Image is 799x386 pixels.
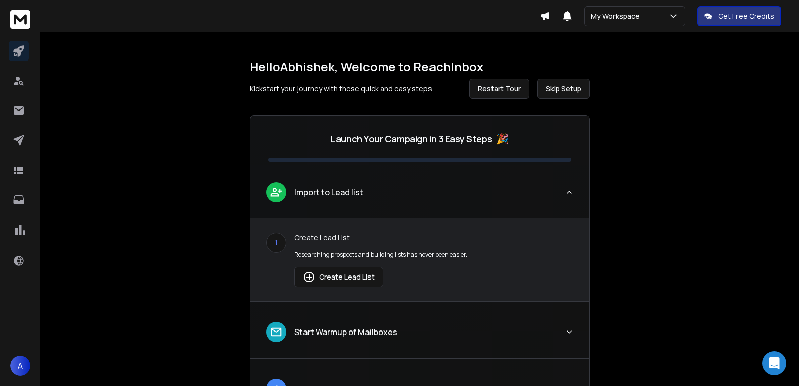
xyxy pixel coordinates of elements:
button: leadStart Warmup of Mailboxes [250,314,589,358]
span: Skip Setup [546,84,581,94]
img: lead [303,271,315,283]
div: leadImport to Lead list [250,218,589,301]
p: Kickstart your journey with these quick and easy steps [250,84,432,94]
button: leadImport to Lead list [250,174,589,218]
img: lead [270,186,283,198]
span: 🎉 [496,132,509,146]
button: Skip Setup [537,79,590,99]
button: Get Free Credits [697,6,781,26]
p: Import to Lead list [294,186,363,198]
button: Restart Tour [469,79,529,99]
button: A [10,356,30,376]
div: 1 [266,233,286,253]
p: Start Warmup of Mailboxes [294,326,397,338]
button: Create Lead List [294,267,383,287]
img: lead [270,325,283,339]
p: Launch Your Campaign in 3 Easy Steps [331,132,492,146]
p: Researching prospects and building lists has never been easier. [294,251,573,259]
div: Open Intercom Messenger [762,351,786,375]
p: My Workspace [591,11,644,21]
p: Get Free Credits [718,11,774,21]
p: Create Lead List [294,233,573,243]
h1: Hello Abhishek , Welcome to ReachInbox [250,59,590,75]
